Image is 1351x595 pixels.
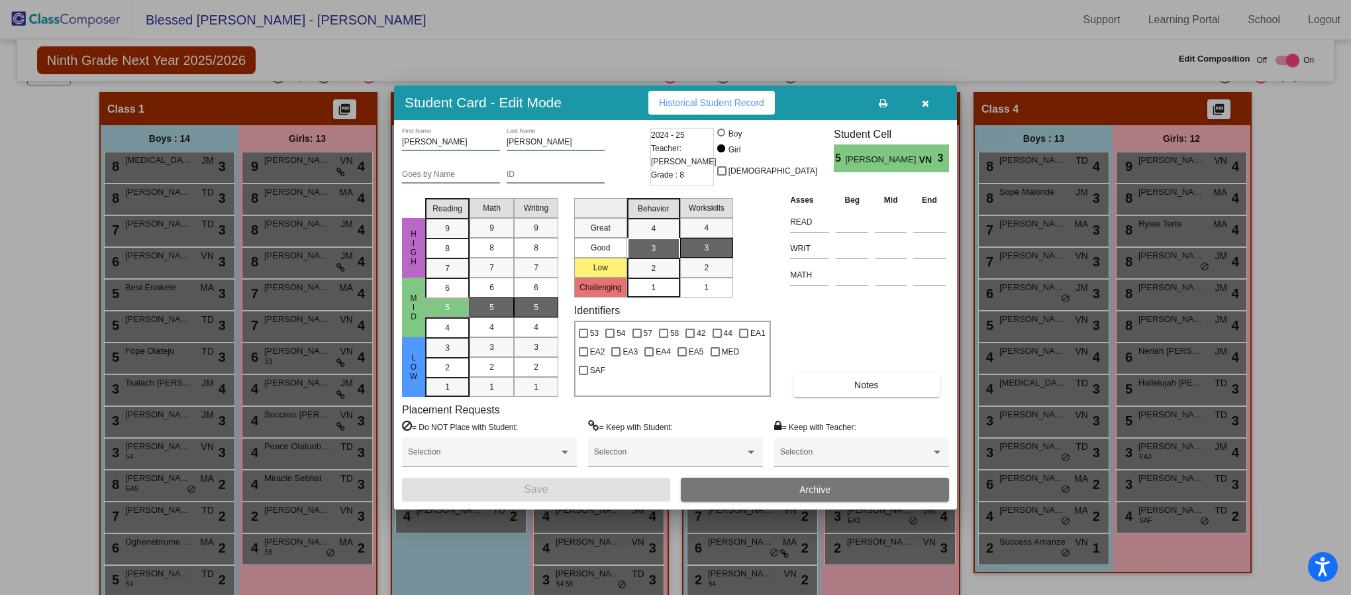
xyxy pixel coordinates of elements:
[689,202,725,214] span: Workskills
[750,325,766,341] span: EA1
[402,478,670,502] button: Save
[445,301,450,313] span: 5
[774,420,856,433] label: = Keep with Teacher:
[722,344,740,360] span: MED
[402,420,518,433] label: = Do NOT Place with Student:
[483,202,501,214] span: Math
[445,322,450,334] span: 4
[617,325,625,341] span: 54
[793,373,939,397] button: Notes
[445,342,450,354] span: 3
[651,282,656,294] span: 1
[534,222,538,234] span: 9
[728,163,817,179] span: [DEMOGRAPHIC_DATA]
[489,242,494,254] span: 8
[638,203,669,215] span: Behavior
[689,344,704,360] span: EA5
[704,222,709,234] span: 4
[644,325,652,341] span: 57
[656,344,671,360] span: EA4
[489,381,494,393] span: 1
[590,325,599,341] span: 53
[408,229,420,266] span: High
[919,153,938,167] span: VN
[590,362,605,378] span: SAF
[524,202,548,214] span: Writing
[832,193,872,207] th: Beg
[534,262,538,274] span: 7
[489,321,494,333] span: 4
[534,301,538,313] span: 5
[834,150,845,166] span: 5
[704,262,709,274] span: 2
[445,362,450,374] span: 2
[489,222,494,234] span: 9
[432,203,462,215] span: Reading
[724,325,732,341] span: 44
[534,321,538,333] span: 4
[651,168,684,182] span: Grade : 8
[534,282,538,294] span: 6
[408,353,420,381] span: Low
[534,341,538,353] span: 3
[534,381,538,393] span: 1
[651,129,685,142] span: 2024 - 25
[790,212,829,232] input: assessment
[534,242,538,254] span: 8
[787,193,832,207] th: Asses
[489,301,494,313] span: 5
[534,361,538,373] span: 2
[408,294,420,321] span: MID
[489,282,494,294] span: 6
[651,243,656,254] span: 3
[704,282,709,294] span: 1
[489,262,494,274] span: 7
[670,325,679,341] span: 58
[938,150,949,166] span: 3
[790,239,829,258] input: assessment
[402,170,500,180] input: goes by name
[697,325,705,341] span: 42
[845,153,919,167] span: [PERSON_NAME] [PERSON_NAME]
[445,243,450,254] span: 8
[445,262,450,274] span: 7
[651,262,656,274] span: 2
[648,91,775,115] button: Historical Student Record
[489,361,494,373] span: 2
[489,341,494,353] span: 3
[445,381,450,393] span: 1
[623,344,638,360] span: EA3
[910,193,949,207] th: End
[659,97,764,108] span: Historical Student Record
[728,128,742,140] div: Boy
[872,193,910,207] th: Mid
[574,304,620,317] label: Identifiers
[445,282,450,294] span: 6
[651,223,656,235] span: 4
[681,478,949,502] button: Archive
[590,344,605,360] span: EA2
[790,265,829,285] input: assessment
[405,94,562,111] h3: Student Card - Edit Mode
[799,484,830,495] span: Archive
[524,484,548,495] span: Save
[445,223,450,235] span: 9
[834,128,949,140] h3: Student Cell
[588,420,673,433] label: = Keep with Student:
[728,144,741,156] div: Girl
[854,380,879,390] span: Notes
[651,142,717,168] span: Teacher: [PERSON_NAME]
[402,404,500,416] label: Placement Requests
[704,242,709,254] span: 3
